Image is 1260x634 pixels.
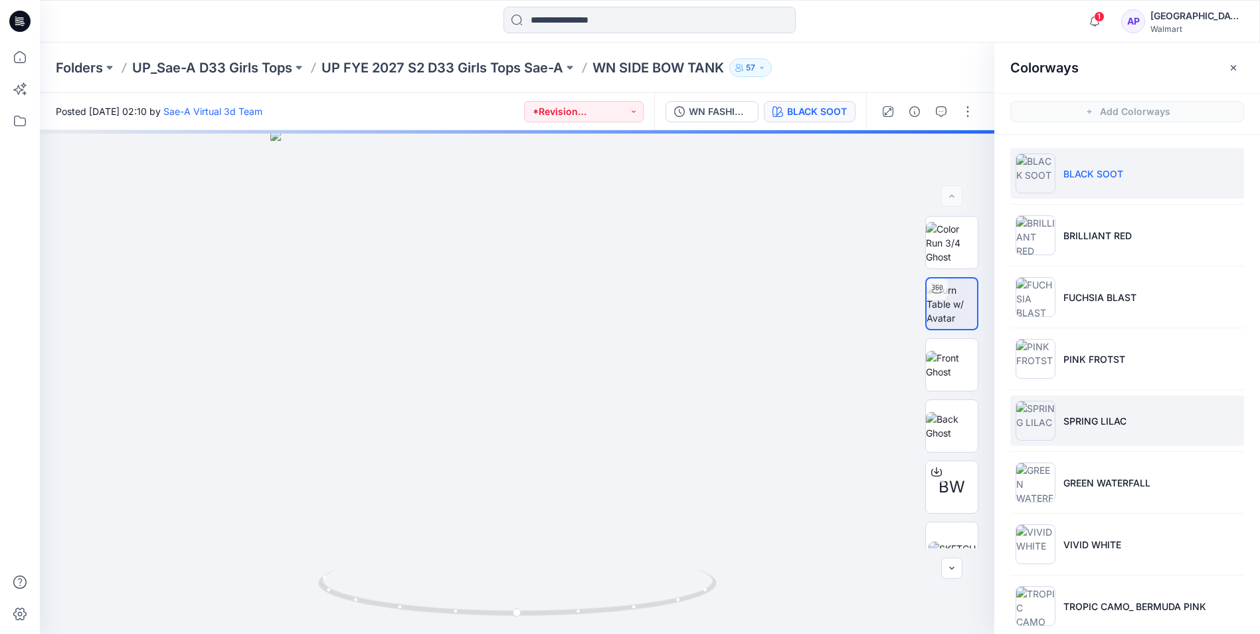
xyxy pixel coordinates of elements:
img: GREEN WATERFALL [1016,463,1055,502]
div: BLACK SOOT [787,104,847,119]
span: 1 [1094,11,1105,22]
span: Posted [DATE] 02:10 by [56,104,262,118]
img: BLACK SOOT [1016,154,1055,193]
button: Details [904,101,925,122]
p: BRILLIANT RED [1063,229,1132,243]
img: Back Ghost [926,412,978,440]
div: Walmart [1150,24,1243,34]
img: BRILLIANT RED [1016,215,1055,255]
p: VIVID WHITE [1063,538,1121,552]
h2: Colorways [1010,60,1079,76]
p: 57 [746,60,755,75]
a: Folders [56,58,103,77]
p: GREEN WATERFALL [1063,476,1150,490]
img: SPRING LILAC [1016,401,1055,441]
p: SPRING LILAC [1063,414,1126,428]
a: UP_Sae-A D33 Girls Tops [132,58,292,77]
img: Front Ghost [926,351,978,379]
img: VIVID WHITE [1016,524,1055,564]
img: FUCHSIA BLAST [1016,277,1055,317]
img: Turn Table w/ Avatar [927,283,977,325]
img: Color Run 3/4 Ghost [926,222,978,264]
img: TROPIC CAMO_ BERMUDA PINK [1016,586,1055,626]
p: PINK FROTST [1063,352,1125,366]
span: BW [939,475,965,499]
p: WN SIDE BOW TANK [592,58,724,77]
div: AP [1121,9,1145,33]
a: UP FYE 2027 S2 D33 Girls Tops Sae-A [321,58,563,77]
div: [GEOGRAPHIC_DATA] [1150,8,1243,24]
div: WN FASHION BASIC TANK 2_FULL COLORWAYS [689,104,750,119]
button: 57 [729,58,772,77]
p: BLACK SOOT [1063,167,1123,181]
a: Sae-A Virtual 3d Team [163,106,262,117]
p: FUCHSIA BLAST [1063,290,1136,304]
button: BLACK SOOT [764,101,855,122]
img: PINK FROTST [1016,339,1055,379]
p: TROPIC CAMO_ BERMUDA PINK [1063,599,1206,613]
button: WN FASHION BASIC TANK 2_FULL COLORWAYS [666,101,759,122]
img: SKETCH [929,542,976,556]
